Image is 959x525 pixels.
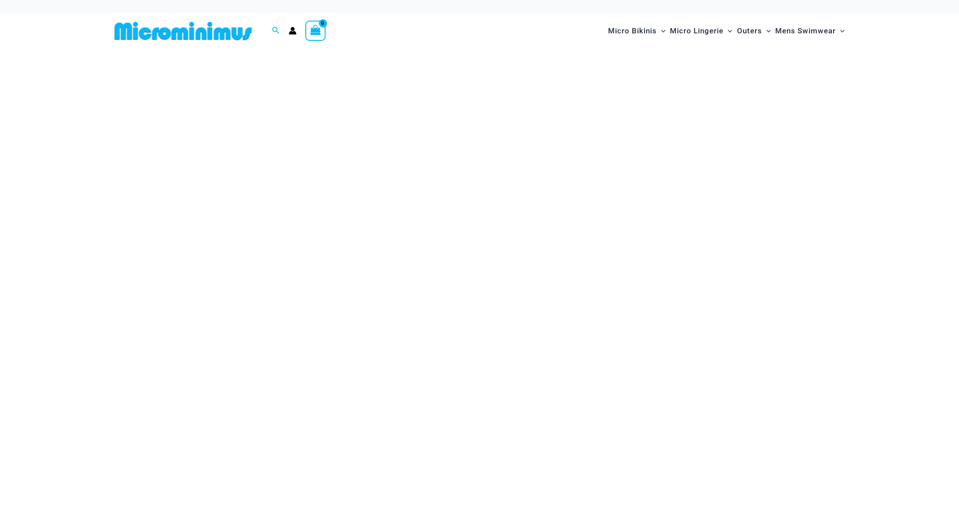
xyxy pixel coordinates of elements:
[657,20,666,42] span: Menu Toggle
[272,25,280,36] a: Search icon link
[775,20,836,42] span: Mens Swimwear
[608,20,657,42] span: Micro Bikinis
[723,20,732,42] span: Menu Toggle
[605,16,848,46] nav: Site Navigation
[111,21,255,41] img: MM SHOP LOGO FLAT
[836,20,844,42] span: Menu Toggle
[670,20,723,42] span: Micro Lingerie
[305,21,326,41] a: View Shopping Cart, empty
[735,18,773,44] a: OutersMenu ToggleMenu Toggle
[773,18,847,44] a: Mens SwimwearMenu ToggleMenu Toggle
[668,18,734,44] a: Micro LingerieMenu ToggleMenu Toggle
[762,20,771,42] span: Menu Toggle
[606,18,668,44] a: Micro BikinisMenu ToggleMenu Toggle
[737,20,762,42] span: Outers
[289,27,297,35] a: Account icon link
